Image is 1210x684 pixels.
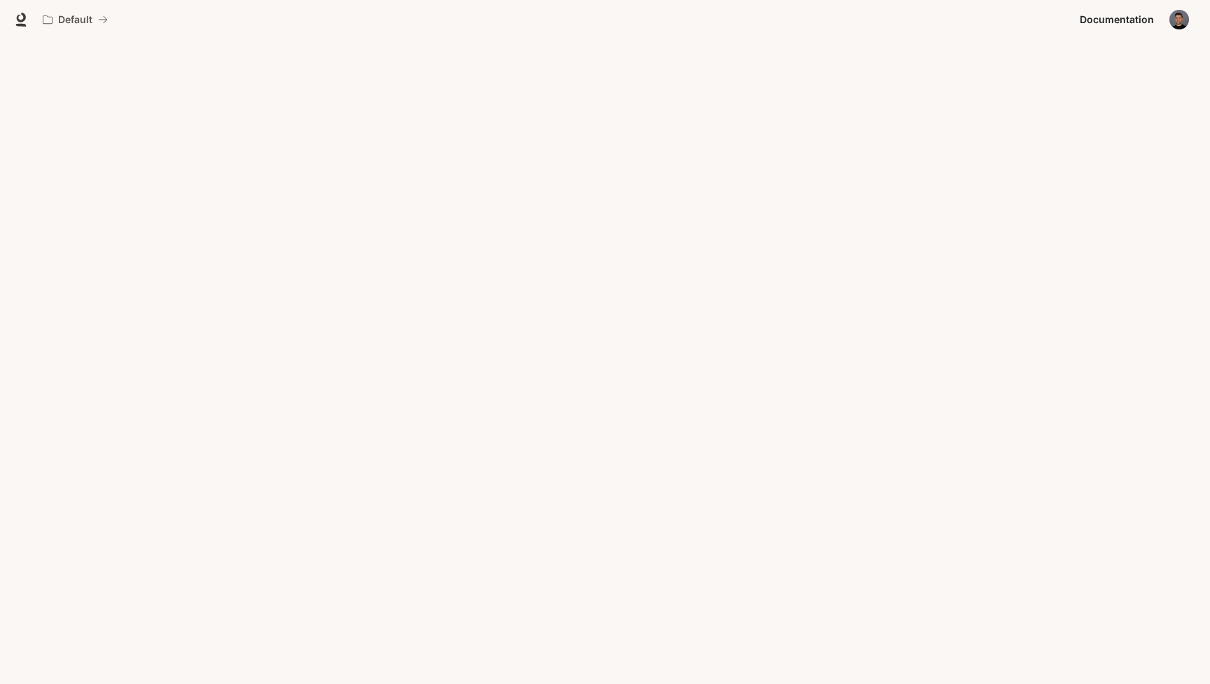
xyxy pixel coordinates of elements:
button: User avatar [1165,6,1193,34]
img: User avatar [1169,10,1189,29]
p: Default [58,14,92,26]
span: Documentation [1080,11,1154,29]
button: All workspaces [36,6,114,34]
a: Documentation [1074,6,1160,34]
